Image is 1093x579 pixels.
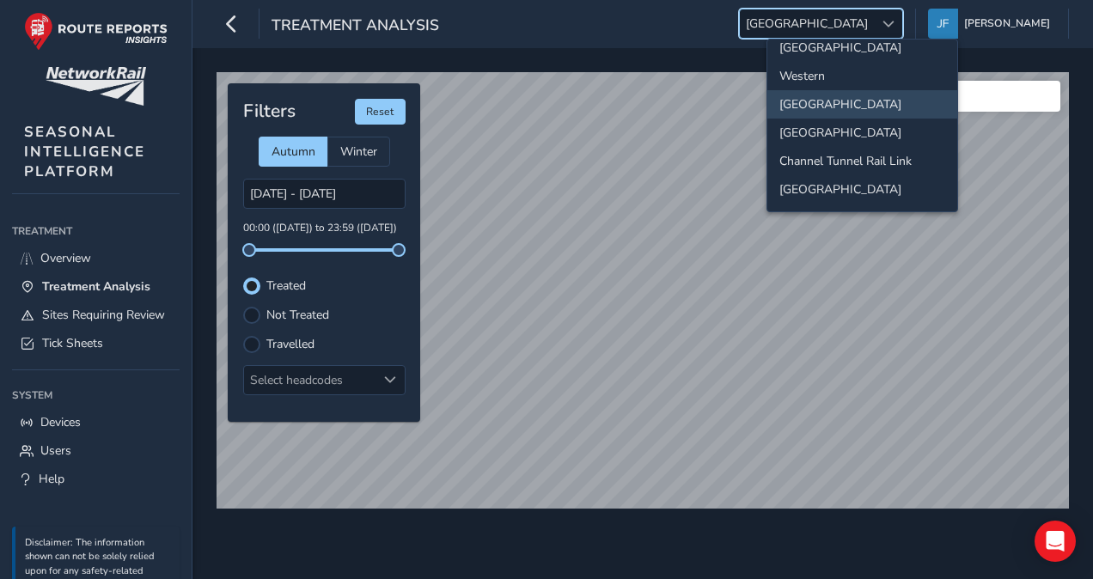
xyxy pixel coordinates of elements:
[24,122,145,181] span: SEASONAL INTELLIGENCE PLATFORM
[12,436,180,465] a: Users
[767,90,957,119] li: Scotland
[42,335,103,351] span: Tick Sheets
[42,307,165,323] span: Sites Requiring Review
[272,143,315,160] span: Autumn
[767,119,957,147] li: Anglia
[266,338,314,350] label: Travelled
[243,221,406,236] p: 00:00 ([DATE]) to 23:59 ([DATE])
[266,309,329,321] label: Not Treated
[12,244,180,272] a: Overview
[12,465,180,493] a: Help
[24,12,168,51] img: rr logo
[12,329,180,357] a: Tick Sheets
[928,9,1056,39] button: [PERSON_NAME]
[767,62,957,90] li: Western
[340,143,377,160] span: Winter
[12,382,180,408] div: System
[964,9,1050,39] span: [PERSON_NAME]
[266,280,306,292] label: Treated
[12,218,180,244] div: Treatment
[1035,521,1076,562] div: Open Intercom Messenger
[767,175,957,204] li: East Coast
[244,366,376,394] div: Select headcodes
[767,147,957,175] li: Channel Tunnel Rail Link
[39,471,64,487] span: Help
[740,9,874,38] span: [GEOGRAPHIC_DATA]
[217,72,1069,509] canvas: Map
[46,67,146,106] img: customer logo
[272,15,439,39] span: Treatment Analysis
[259,137,327,167] div: Autumn
[40,250,91,266] span: Overview
[12,301,180,329] a: Sites Requiring Review
[928,9,958,39] img: diamond-layout
[40,414,81,430] span: Devices
[355,99,406,125] button: Reset
[12,272,180,301] a: Treatment Analysis
[767,204,957,232] li: East Midlands
[40,442,71,459] span: Users
[243,101,296,122] h4: Filters
[42,278,150,295] span: Treatment Analysis
[327,137,390,167] div: Winter
[12,408,180,436] a: Devices
[767,34,957,62] li: Wales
